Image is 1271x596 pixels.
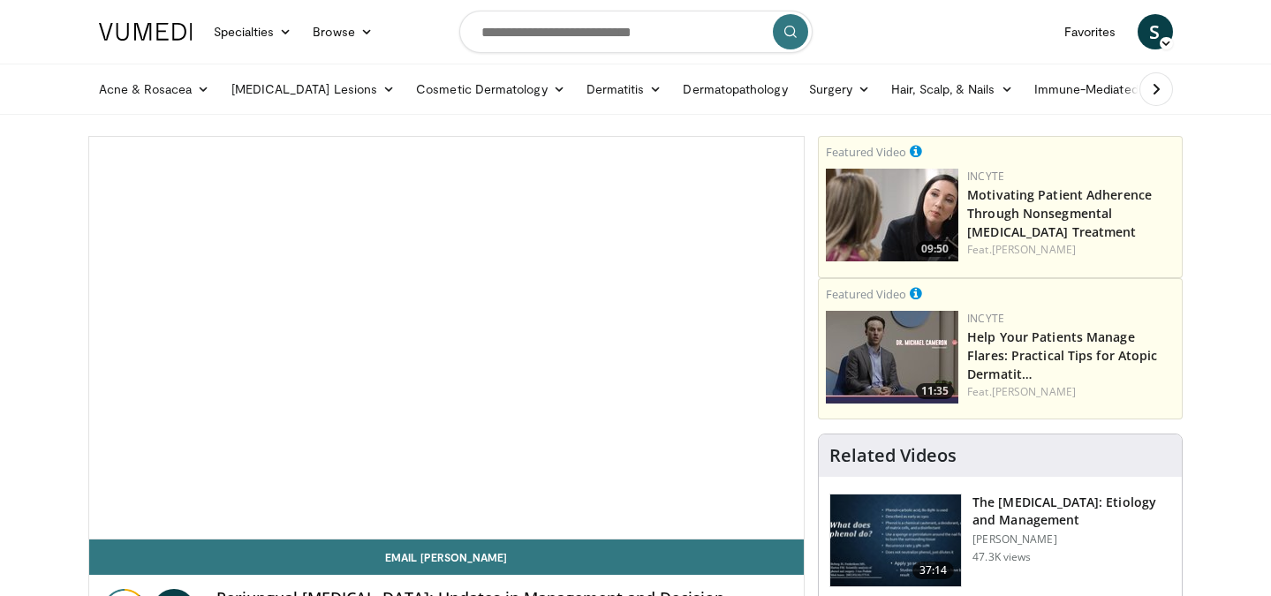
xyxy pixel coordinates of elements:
[992,242,1076,257] a: [PERSON_NAME]
[1138,14,1173,49] a: S
[967,311,1004,326] a: Incyte
[203,14,303,49] a: Specialties
[826,311,958,404] a: 11:35
[1024,72,1167,107] a: Immune-Mediated
[826,169,958,261] a: 09:50
[967,384,1175,400] div: Feat.
[992,384,1076,399] a: [PERSON_NAME]
[881,72,1023,107] a: Hair, Scalp, & Nails
[826,311,958,404] img: 601112bd-de26-4187-b266-f7c9c3587f14.png.150x105_q85_crop-smart_upscale.jpg
[967,186,1152,240] a: Motivating Patient Adherence Through Nonsegmental [MEDICAL_DATA] Treatment
[1054,14,1127,49] a: Favorites
[88,72,221,107] a: Acne & Rosacea
[302,14,383,49] a: Browse
[89,137,805,539] video-js: Video Player
[967,328,1157,382] a: Help Your Patients Manage Flares: Practical Tips for Atopic Dermatit…
[99,23,193,41] img: VuMedi Logo
[972,532,1171,547] p: [PERSON_NAME]
[829,445,957,466] h4: Related Videos
[576,72,673,107] a: Dermatitis
[826,144,906,160] small: Featured Video
[89,539,805,575] a: Email [PERSON_NAME]
[972,550,1031,564] p: 47.3K views
[826,286,906,302] small: Featured Video
[221,72,406,107] a: [MEDICAL_DATA] Lesions
[672,72,798,107] a: Dermatopathology
[459,11,813,53] input: Search topics, interventions
[916,241,954,257] span: 09:50
[798,72,881,107] a: Surgery
[972,494,1171,529] h3: The [MEDICAL_DATA]: Etiology and Management
[916,383,954,399] span: 11:35
[829,494,1171,587] a: 37:14 The [MEDICAL_DATA]: Etiology and Management [PERSON_NAME] 47.3K views
[830,494,961,586] img: c5af237d-e68a-4dd3-8521-77b3daf9ece4.150x105_q85_crop-smart_upscale.jpg
[826,169,958,261] img: 39505ded-af48-40a4-bb84-dee7792dcfd5.png.150x105_q85_crop-smart_upscale.jpg
[912,562,955,579] span: 37:14
[967,242,1175,258] div: Feat.
[967,169,1004,184] a: Incyte
[405,72,575,107] a: Cosmetic Dermatology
